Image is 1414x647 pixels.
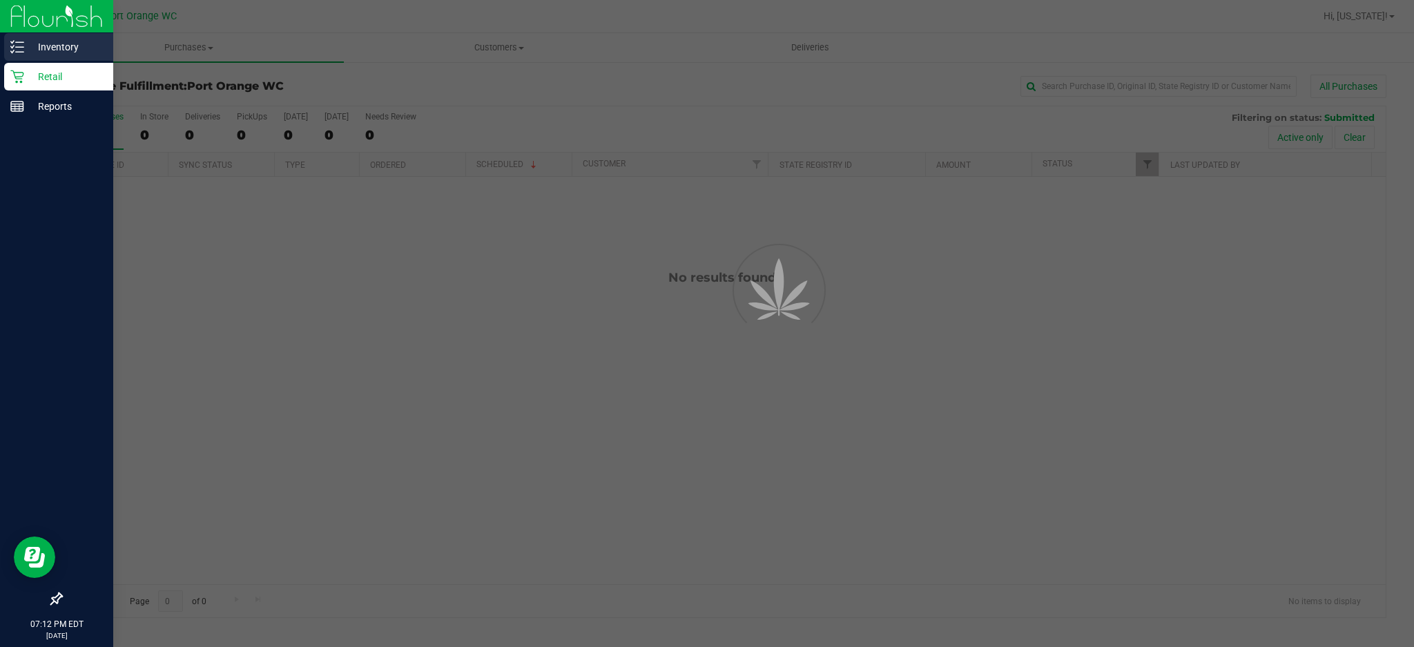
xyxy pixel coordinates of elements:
inline-svg: Reports [10,99,24,113]
p: [DATE] [6,630,107,641]
iframe: Resource center [14,537,55,578]
p: 07:12 PM EDT [6,618,107,630]
inline-svg: Retail [10,70,24,84]
p: Inventory [24,39,107,55]
p: Retail [24,68,107,85]
p: Reports [24,98,107,115]
inline-svg: Inventory [10,40,24,54]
